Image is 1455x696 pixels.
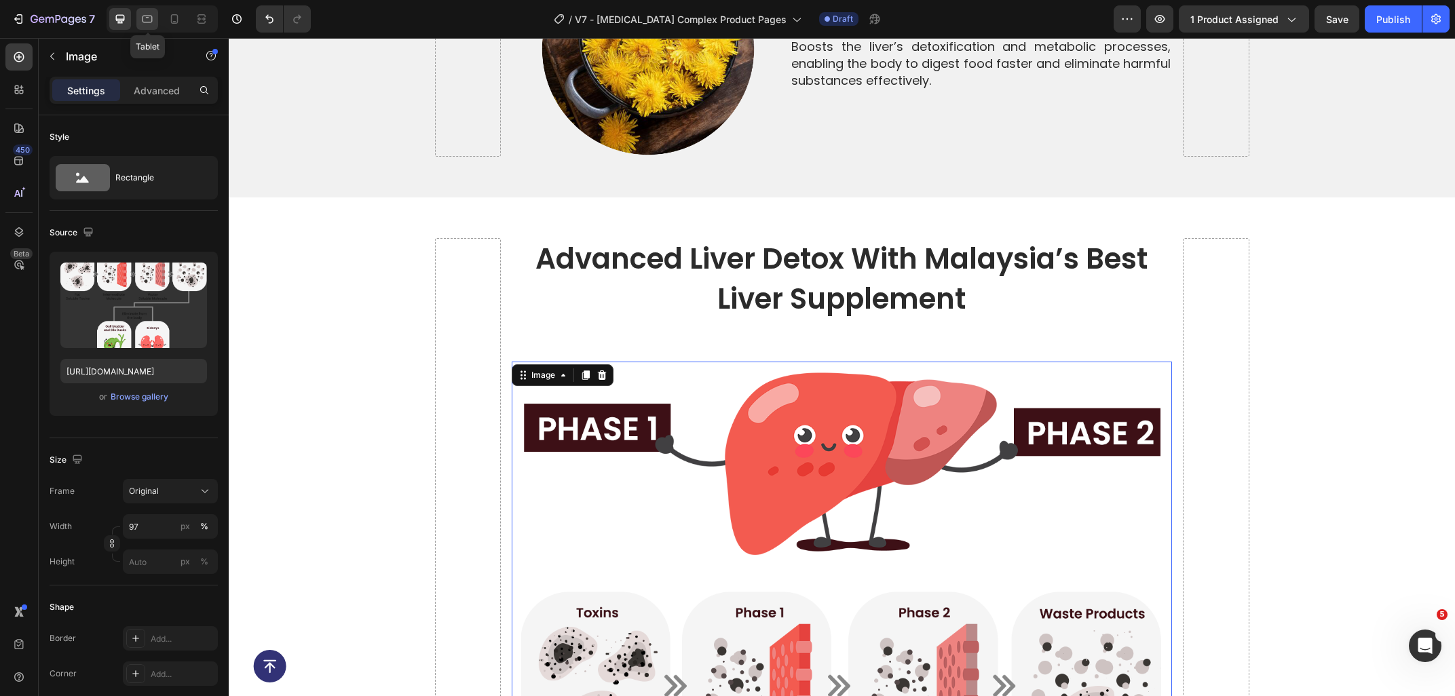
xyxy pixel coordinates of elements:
div: 450 [13,144,33,155]
button: Publish [1365,5,1422,33]
input: px% [123,549,218,574]
p: 7 [89,11,95,27]
span: 5 [1437,609,1448,620]
span: or [99,389,107,405]
button: px [196,554,212,570]
button: px [196,518,212,535]
div: Image [300,331,329,343]
div: Shape [50,601,74,613]
button: Browse gallery [110,390,169,404]
button: % [177,518,193,535]
div: Style [50,131,69,143]
div: Source [50,224,96,242]
span: V7 - [MEDICAL_DATA] Complex Product Pages [575,12,787,26]
span: Original [129,485,159,497]
div: Publish [1376,12,1410,26]
p: Advanced [134,83,180,98]
button: Original [123,479,218,503]
div: % [200,520,208,533]
div: Border [50,632,76,644]
h2: advanced liver detox with malaysia’s best liver supplement [283,200,943,283]
div: px [181,556,190,568]
label: Frame [50,485,75,497]
button: 1 product assigned [1179,5,1309,33]
label: Width [50,520,72,533]
p: Settings [67,83,105,98]
span: / [569,12,572,26]
div: % [200,556,208,568]
div: Corner [50,668,77,680]
div: Beta [10,248,33,259]
span: Save [1326,14,1348,25]
img: preview-image [60,263,207,348]
button: 7 [5,5,101,33]
iframe: Design area [229,38,1455,696]
div: Undo/Redo [256,5,311,33]
div: Rectangle [115,162,198,193]
button: % [177,554,193,570]
span: Draft [833,13,853,25]
div: Add... [151,633,214,645]
p: Image [66,48,181,64]
input: https://example.com/image.jpg [60,359,207,383]
div: px [181,520,190,533]
span: 1 product assigned [1190,12,1279,26]
div: Browse gallery [111,391,168,403]
input: px% [123,514,218,539]
div: Size [50,451,86,469]
button: Save [1315,5,1359,33]
label: Height [50,556,75,568]
iframe: Intercom live chat [1409,630,1441,662]
div: Add... [151,668,214,680]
